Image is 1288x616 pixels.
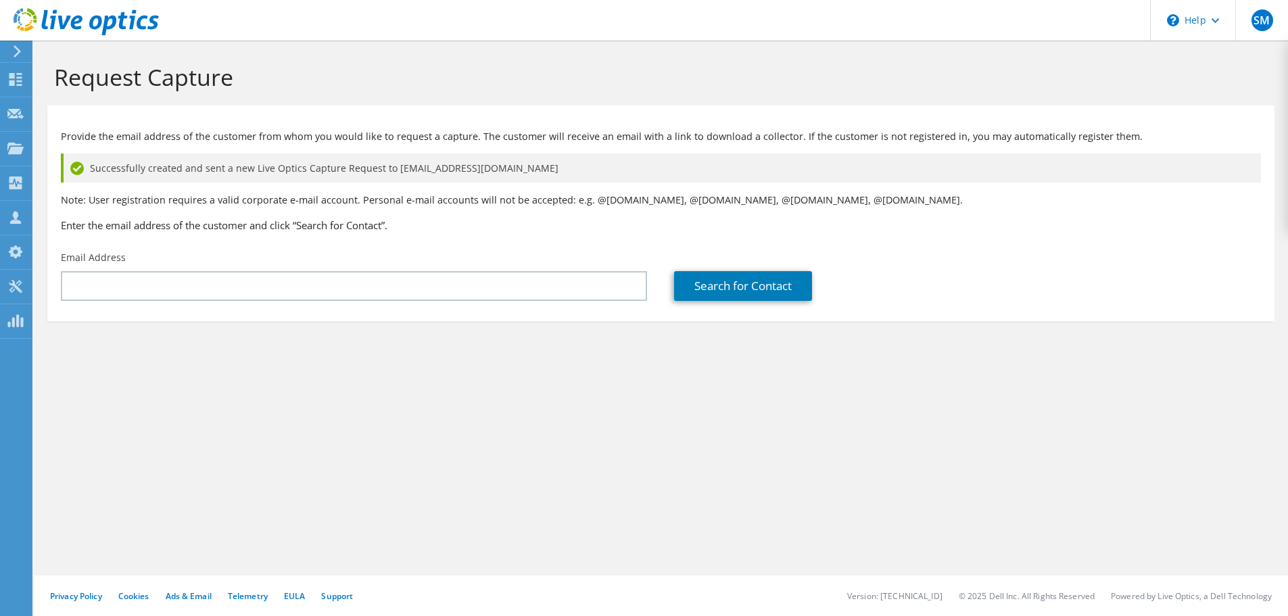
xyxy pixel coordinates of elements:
p: Provide the email address of the customer from whom you would like to request a capture. The cust... [61,129,1261,144]
span: Successfully created and sent a new Live Optics Capture Request to [EMAIL_ADDRESS][DOMAIN_NAME] [90,161,558,176]
a: Search for Contact [674,271,812,301]
p: Note: User registration requires a valid corporate e-mail account. Personal e-mail accounts will ... [61,193,1261,208]
a: Privacy Policy [50,590,102,602]
a: Support [321,590,353,602]
h1: Request Capture [54,63,1261,91]
label: Email Address [61,251,126,264]
a: Cookies [118,590,149,602]
a: Telemetry [228,590,268,602]
span: SM [1251,9,1273,31]
a: Ads & Email [166,590,212,602]
li: © 2025 Dell Inc. All Rights Reserved [959,590,1095,602]
svg: \n [1167,14,1179,26]
h3: Enter the email address of the customer and click “Search for Contact”. [61,218,1261,233]
a: EULA [284,590,305,602]
li: Version: [TECHNICAL_ID] [847,590,943,602]
li: Powered by Live Optics, a Dell Technology [1111,590,1272,602]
